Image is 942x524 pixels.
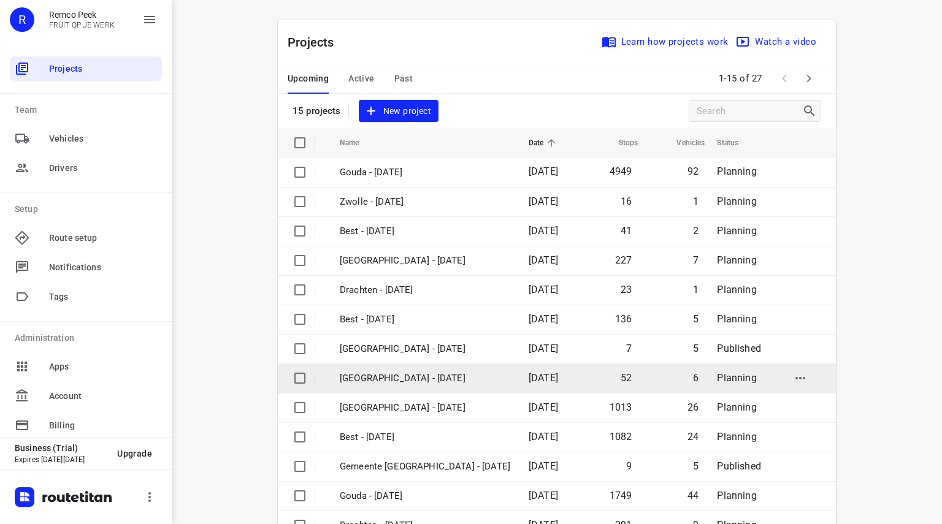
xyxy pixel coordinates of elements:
[10,126,162,151] div: Vehicles
[529,431,558,442] span: [DATE]
[49,132,157,145] span: Vehicles
[49,63,157,75] span: Projects
[626,343,632,354] span: 7
[717,284,756,295] span: Planning
[717,254,756,266] span: Planning
[529,254,558,266] span: [DATE]
[15,104,162,116] p: Team
[10,354,162,379] div: Apps
[49,290,157,303] span: Tags
[10,226,162,250] div: Route setup
[529,135,560,150] span: Date
[687,431,699,442] span: 24
[717,196,756,207] span: Planning
[717,372,756,384] span: Planning
[693,460,699,472] span: 5
[15,455,107,464] p: Expires [DATE][DATE]
[717,343,761,354] span: Published
[10,255,162,279] div: Notifications
[10,413,162,438] div: Billing
[687,165,699,177] span: 92
[340,224,510,238] p: Best - Friday
[610,165,632,177] span: 4949
[340,489,510,503] p: Gouda - Wednesday
[340,313,510,327] p: Best - [DATE]
[697,102,802,121] input: Search projects
[717,313,756,325] span: Planning
[49,21,115,29] p: FRUIT OP JE WERK
[693,254,699,266] span: 7
[49,390,157,403] span: Account
[687,401,699,413] span: 26
[340,195,510,209] p: Zwolle - Friday
[529,313,558,325] span: [DATE]
[340,430,510,444] p: Best - Wednesday
[693,225,699,237] span: 2
[15,332,162,344] p: Administration
[394,71,413,86] span: Past
[717,490,756,501] span: Planning
[717,165,756,177] span: Planning
[340,371,510,385] p: [GEOGRAPHIC_DATA] - [DATE]
[772,66,797,91] span: Previous Page
[49,419,157,432] span: Billing
[10,7,34,32] div: R
[359,100,438,123] button: New project
[49,10,115,20] p: Remco Peek
[621,372,632,384] span: 52
[49,360,157,373] span: Apps
[49,232,157,245] span: Route setup
[49,162,157,175] span: Drivers
[693,284,699,295] span: 1
[10,156,162,180] div: Drivers
[714,66,767,92] span: 1-15 of 27
[10,56,162,81] div: Projects
[529,225,558,237] span: [DATE]
[340,342,510,356] p: [GEOGRAPHIC_DATA] - [DATE]
[340,460,510,474] p: Gemeente Rotterdam - Wednesday
[340,401,510,415] p: Zwolle - Wednesday
[615,313,632,325] span: 136
[621,196,632,207] span: 16
[293,105,341,116] p: 15 projects
[529,196,558,207] span: [DATE]
[366,104,431,119] span: New project
[10,384,162,408] div: Account
[15,203,162,216] p: Setup
[529,490,558,501] span: [DATE]
[340,135,375,150] span: Name
[529,284,558,295] span: [DATE]
[717,135,754,150] span: Status
[717,401,756,413] span: Planning
[610,431,632,442] span: 1082
[615,254,632,266] span: 227
[603,135,638,150] span: Stops
[340,254,510,268] p: Zwolle - Thursday
[717,460,761,472] span: Published
[107,442,162,465] button: Upgrade
[717,431,756,442] span: Planning
[626,460,632,472] span: 9
[529,165,558,177] span: [DATE]
[610,490,632,501] span: 1749
[693,343,699,354] span: 5
[693,313,699,325] span: 5
[348,71,374,86] span: Active
[621,225,632,237] span: 41
[621,284,632,295] span: 23
[693,196,699,207] span: 1
[288,71,329,86] span: Upcoming
[529,460,558,472] span: [DATE]
[717,225,756,237] span: Planning
[661,135,705,150] span: Vehicles
[340,283,510,297] p: Drachten - [DATE]
[288,33,344,51] p: Projects
[49,261,157,274] span: Notifications
[529,343,558,354] span: [DATE]
[797,66,821,91] span: Next Page
[687,490,699,501] span: 44
[15,443,107,453] p: Business (Trial)
[610,401,632,413] span: 1013
[340,165,510,180] p: Gouda - [DATE]
[802,104,821,118] div: Search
